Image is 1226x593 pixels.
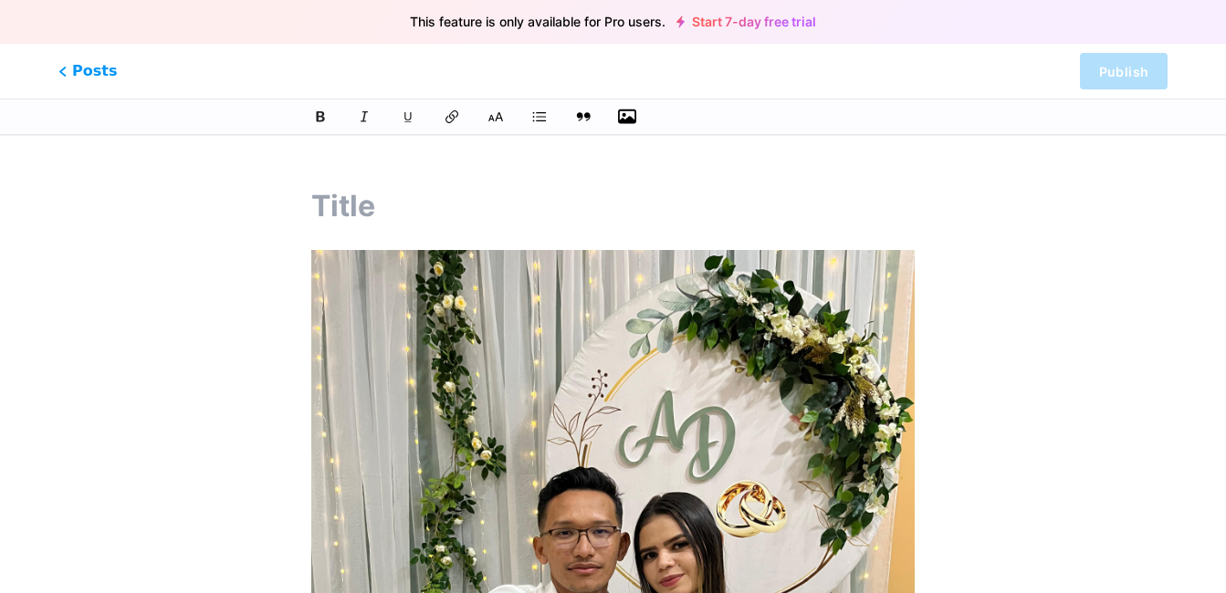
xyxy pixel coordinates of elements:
[58,60,117,82] span: Posts
[311,184,916,228] input: Title
[1080,53,1168,89] button: Publish
[410,9,665,35] span: This feature is only available for Pro users.
[1099,64,1148,79] span: Publish
[676,15,816,29] a: Start 7-day free trial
